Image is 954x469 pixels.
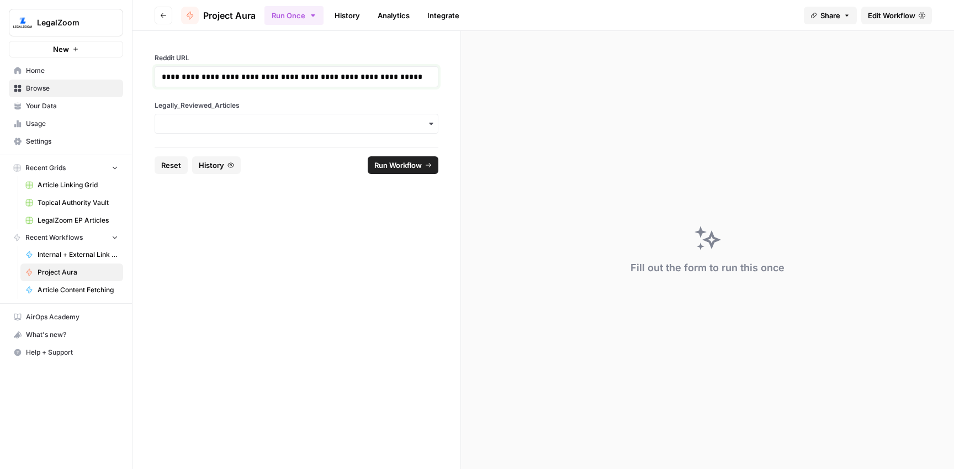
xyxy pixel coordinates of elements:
a: Analytics [371,7,416,24]
button: Run Once [264,6,324,25]
span: Topical Authority Vault [38,198,118,208]
button: History [192,156,241,174]
a: Internal + External Link Addition [20,246,123,264]
span: History [199,160,224,171]
button: What's new? [9,326,123,344]
a: Your Data [9,97,123,115]
span: Article Linking Grid [38,180,118,190]
a: Edit Workflow [861,7,932,24]
span: Reset [161,160,181,171]
span: Project Aura [38,267,118,277]
button: Help + Support [9,344,123,361]
span: LegalZoom [37,17,104,28]
a: Article Content Fetching [20,281,123,299]
label: Reddit URL [155,53,438,63]
button: Reset [155,156,188,174]
button: New [9,41,123,57]
span: Browse [26,83,118,93]
a: Usage [9,115,123,133]
label: Legally_Reviewed_Articles [155,101,438,110]
div: Fill out the form to run this once [630,260,785,276]
a: LegalZoom EP Articles [20,212,123,229]
span: Edit Workflow [868,10,915,21]
a: Home [9,62,123,80]
span: Help + Support [26,347,118,357]
span: Article Content Fetching [38,285,118,295]
span: Internal + External Link Addition [38,250,118,260]
span: AirOps Academy [26,312,118,322]
span: Home [26,66,118,76]
a: History [328,7,367,24]
span: Recent Grids [25,163,66,173]
span: Usage [26,119,118,129]
a: AirOps Academy [9,308,123,326]
button: Run Workflow [368,156,438,174]
img: LegalZoom Logo [13,13,33,33]
a: Article Linking Grid [20,176,123,194]
a: Project Aura [181,7,256,24]
a: Settings [9,133,123,150]
span: Project Aura [203,9,256,22]
a: Browse [9,80,123,97]
span: Settings [26,136,118,146]
span: Run Workflow [374,160,422,171]
button: Recent Workflows [9,229,123,246]
span: Share [820,10,840,21]
span: Your Data [26,101,118,111]
a: Topical Authority Vault [20,194,123,212]
button: Workspace: LegalZoom [9,9,123,36]
a: Project Aura [20,264,123,281]
span: Recent Workflows [25,233,83,243]
span: LegalZoom EP Articles [38,215,118,225]
span: New [53,44,69,55]
button: Recent Grids [9,160,123,176]
a: Integrate [421,7,466,24]
button: Share [804,7,857,24]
